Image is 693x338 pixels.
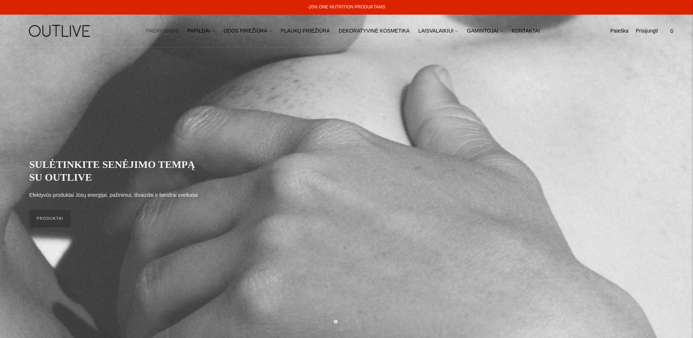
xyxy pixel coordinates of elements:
img: OUTLIVE [15,18,106,44]
a: Paieška [610,23,628,39]
a: -20% ONE NUTRITION PRODUKTAMS [307,4,385,10]
a: DEKORATYVINĖ KOSMETIKA [339,23,410,39]
span: 0 [667,26,677,36]
button: Move carousel to slide 3 [355,319,359,323]
a: PAPILDAI [187,23,215,39]
button: Move carousel to slide 2 [345,319,349,323]
a: PLAUKŲ PRIEŽIŪRA [281,23,330,39]
a: PRODUKTAI [29,210,71,228]
a: Prisijungti [636,23,658,39]
a: PAGRINDINIS [146,23,179,39]
a: LAISVALAIKIUI [418,23,458,39]
a: KONTAKTAI [512,23,540,39]
p: Efektyvūs produktai Jūsų energijai, pažinimui, išvaizdai ir bendrai sveikatai [29,191,198,200]
button: Move carousel to slide 1 [334,320,338,323]
a: 0 [665,23,678,39]
h2: SULĖTINKITE SENĖJIMO TEMPĄ SU OUTLIVE [29,158,205,184]
a: GAMINTOJAI [467,23,503,39]
a: ODOS PRIEŽIŪRA [224,23,272,39]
